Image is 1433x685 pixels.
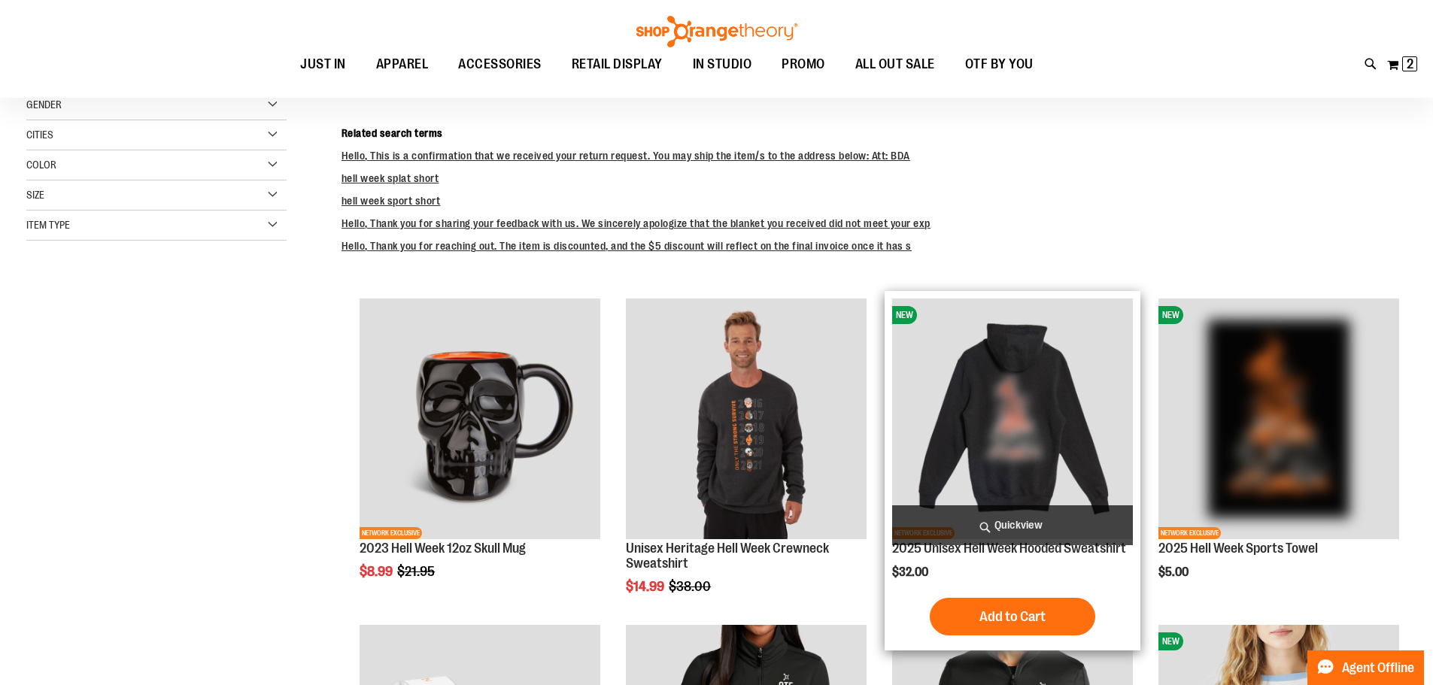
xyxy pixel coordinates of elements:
span: Color [26,159,56,171]
img: Product image for Hell Week 12oz Skull Mug [360,299,600,539]
a: 2025 Hell Week Sports TowelNEWNETWORK EXCLUSIVE [1158,299,1399,541]
span: NEW [892,306,917,324]
span: NETWORK EXCLUSIVE [1158,527,1221,539]
button: Add to Cart [930,598,1095,635]
div: product [352,291,608,617]
button: Agent Offline [1307,650,1424,685]
span: Cities [26,129,53,141]
div: product [618,291,874,632]
a: hell week splat short [342,172,439,184]
a: 2025 Unisex Hell Week Hooded Sweatshirt [892,541,1126,556]
span: Agent Offline [1342,661,1414,675]
span: OTF BY YOU [965,47,1034,81]
a: Hello, Thank you for sharing your feedback with us. We sincerely apologize that the blanket you r... [342,217,931,229]
span: Gender [26,99,62,111]
div: product [1151,291,1407,617]
span: Size [26,189,44,201]
span: ALL OUT SALE [855,47,935,81]
a: Quickview [892,505,1133,545]
span: IN STUDIO [693,47,752,81]
a: Product image for Unisex Heritage Hell Week Crewneck Sweatshirt [626,299,867,541]
span: $38.00 [669,579,713,594]
img: Shop Orangetheory [634,16,800,47]
span: $21.95 [397,564,437,579]
span: $8.99 [360,564,395,579]
span: $5.00 [1158,565,1191,579]
div: product [885,291,1140,650]
a: 2025 Hell Week Hooded SweatshirtNEWNETWORK EXCLUSIVE [892,299,1133,541]
span: $14.99 [626,579,666,594]
span: NEW [1158,632,1183,650]
span: Item Type [26,219,70,231]
span: NEW [1158,306,1183,324]
span: NETWORK EXCLUSIVE [360,527,422,539]
a: 2025 Hell Week Sports Towel [1158,541,1318,556]
span: PROMO [782,47,825,81]
a: Product image for Hell Week 12oz Skull MugNETWORK EXCLUSIVE [360,299,600,541]
span: $32.00 [892,565,931,579]
dt: Related search terms [342,126,1407,141]
span: JUST IN [300,47,346,81]
img: Product image for Unisex Heritage Hell Week Crewneck Sweatshirt [626,299,867,539]
img: 2025 Hell Week Sports Towel [1158,299,1399,539]
a: Hello, Thank you for reaching out. The item is discounted, and the $5 discount will reflect on th... [342,240,912,252]
span: ACCESSORIES [458,47,542,81]
a: Unisex Heritage Hell Week Crewneck Sweatshirt [626,541,829,571]
a: Hello, This is a confirmation that we received your return request. You may ship the item/s to th... [342,150,910,162]
a: hell week sport short [342,195,441,207]
span: RETAIL DISPLAY [572,47,663,81]
span: APPAREL [376,47,429,81]
a: 2023 Hell Week 12oz Skull Mug [360,541,526,556]
span: Add to Cart [979,608,1046,625]
img: 2025 Hell Week Hooded Sweatshirt [892,299,1133,539]
span: 2 [1407,56,1413,71]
